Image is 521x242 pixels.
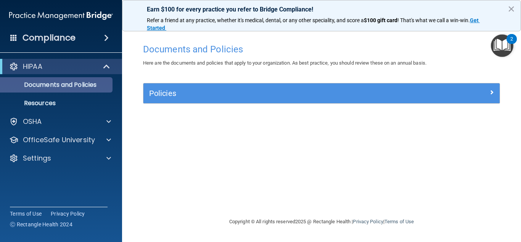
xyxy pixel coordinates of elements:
[147,17,364,23] span: Refer a friend at any practice, whether it's medical, dental, or any other speciality, and score a
[149,87,494,99] a: Policies
[149,89,405,97] h5: Policies
[143,44,500,54] h4: Documents and Policies
[9,154,111,163] a: Settings
[5,81,109,89] p: Documents and Policies
[10,221,72,228] span: Ⓒ Rectangle Health 2024
[9,135,111,145] a: OfficeSafe University
[23,135,95,145] p: OfficeSafe University
[23,62,42,71] p: HIPAA
[353,219,383,224] a: Privacy Policy
[5,99,109,107] p: Resources
[182,210,461,234] div: Copyright © All rights reserved 2025 @ Rectangle Health | |
[364,17,397,23] strong: $100 gift card
[508,3,515,15] button: Close
[10,210,42,218] a: Terms of Use
[147,6,496,13] p: Earn $100 for every practice you refer to Bridge Compliance!
[9,117,111,126] a: OSHA
[384,219,414,224] a: Terms of Use
[510,39,513,49] div: 2
[23,32,76,43] h4: Compliance
[9,8,113,23] img: PMB logo
[397,17,470,23] span: ! That's what we call a win-win.
[143,60,426,66] span: Here are the documents and policies that apply to your organization. As best practice, you should...
[9,62,111,71] a: HIPAA
[147,17,480,31] a: Get Started
[23,117,42,126] p: OSHA
[23,154,51,163] p: Settings
[491,34,513,57] button: Open Resource Center, 2 new notifications
[51,210,85,218] a: Privacy Policy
